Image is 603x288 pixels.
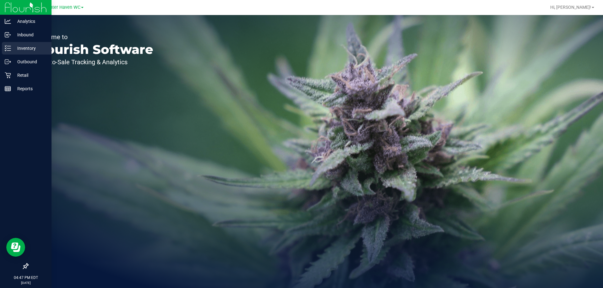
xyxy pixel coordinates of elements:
[11,45,49,52] p: Inventory
[3,280,49,285] p: [DATE]
[5,32,11,38] inline-svg: Inbound
[11,58,49,65] p: Outbound
[6,238,25,257] iframe: Resource center
[5,72,11,78] inline-svg: Retail
[5,18,11,24] inline-svg: Analytics
[5,59,11,65] inline-svg: Outbound
[45,5,80,10] span: Winter Haven WC
[11,85,49,92] p: Reports
[34,34,153,40] p: Welcome to
[11,71,49,79] p: Retail
[34,43,153,56] p: Flourish Software
[11,31,49,39] p: Inbound
[34,59,153,65] p: Seed-to-Sale Tracking & Analytics
[5,45,11,51] inline-svg: Inventory
[550,5,591,10] span: Hi, [PERSON_NAME]!
[5,86,11,92] inline-svg: Reports
[11,18,49,25] p: Analytics
[3,275,49,280] p: 04:47 PM EDT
